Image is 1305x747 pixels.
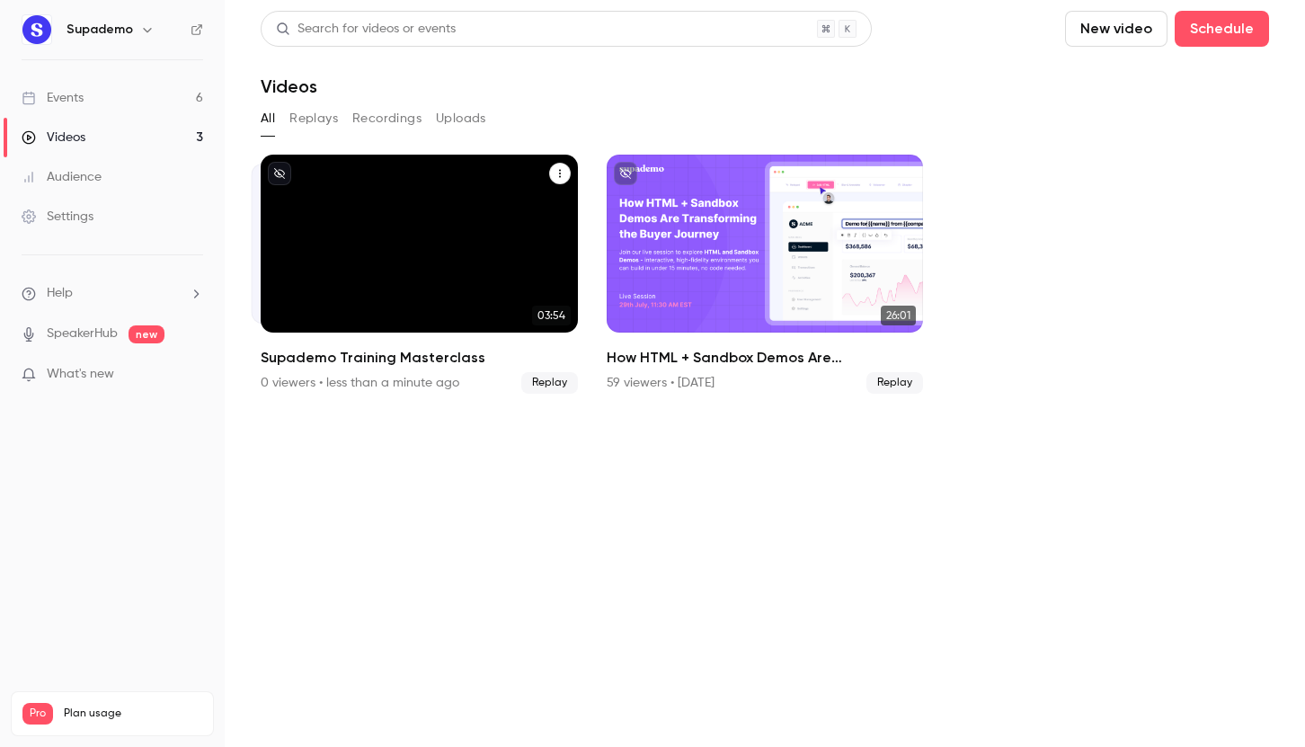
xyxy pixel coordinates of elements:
div: 59 viewers • [DATE] [607,374,715,392]
span: 03:54 [532,306,571,325]
div: Videos [22,129,85,147]
span: new [129,325,164,343]
span: Replay [866,372,923,394]
span: Pro [22,703,53,725]
button: Replays [289,104,338,133]
li: How HTML + Sandbox Demos Are Transforming the Buyer Journey [607,155,924,394]
div: Settings [22,208,93,226]
div: Audience [22,168,102,186]
button: Recordings [352,104,422,133]
button: unpublished [614,162,637,185]
button: New video [1065,11,1167,47]
h1: Videos [261,76,317,97]
div: Events [22,89,84,107]
img: Supademo [22,15,51,44]
h6: Supademo [67,21,133,39]
a: 26:01How HTML + Sandbox Demos Are Transforming the Buyer Journey59 viewers • [DATE]Replay [607,155,924,394]
span: Help [47,284,73,303]
button: Schedule [1175,11,1269,47]
ul: Videos [261,155,1269,394]
button: Uploads [436,104,486,133]
h2: Supademo Training Masterclass [261,347,578,369]
li: Supademo Training Masterclass [261,155,578,394]
span: What's new [47,365,114,384]
h2: How HTML + Sandbox Demos Are Transforming the Buyer Journey [607,347,924,369]
span: Replay [521,372,578,394]
a: SpeakerHub [47,325,118,343]
button: unpublished [268,162,291,185]
li: help-dropdown-opener [22,284,203,303]
div: Search for videos or events [276,20,456,39]
a: Supademo Training MasterclassSupademoPaulina Staszuk[DATE]Supademo Training Masterclass03:5403:54... [261,155,578,394]
div: 0 viewers • less than a minute ago [261,374,459,392]
span: Plan usage [64,707,202,721]
span: 26:01 [881,306,916,325]
section: Videos [261,11,1269,736]
button: All [261,104,275,133]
